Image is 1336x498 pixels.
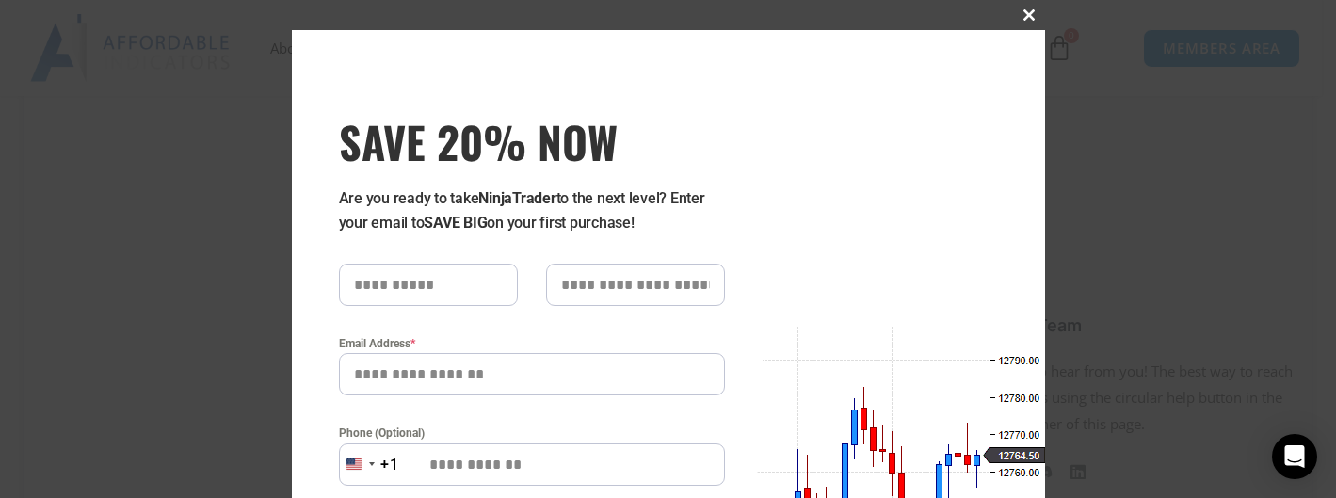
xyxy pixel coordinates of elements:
[478,189,555,207] strong: NinjaTrader
[339,186,725,235] p: Are you ready to take to the next level? Enter your email to on your first purchase!
[424,214,487,232] strong: SAVE BIG
[380,453,399,477] div: +1
[339,334,725,353] label: Email Address
[339,115,725,168] h3: SAVE 20% NOW
[339,424,725,442] label: Phone (Optional)
[339,443,399,486] button: Selected country
[1272,434,1317,479] div: Open Intercom Messenger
